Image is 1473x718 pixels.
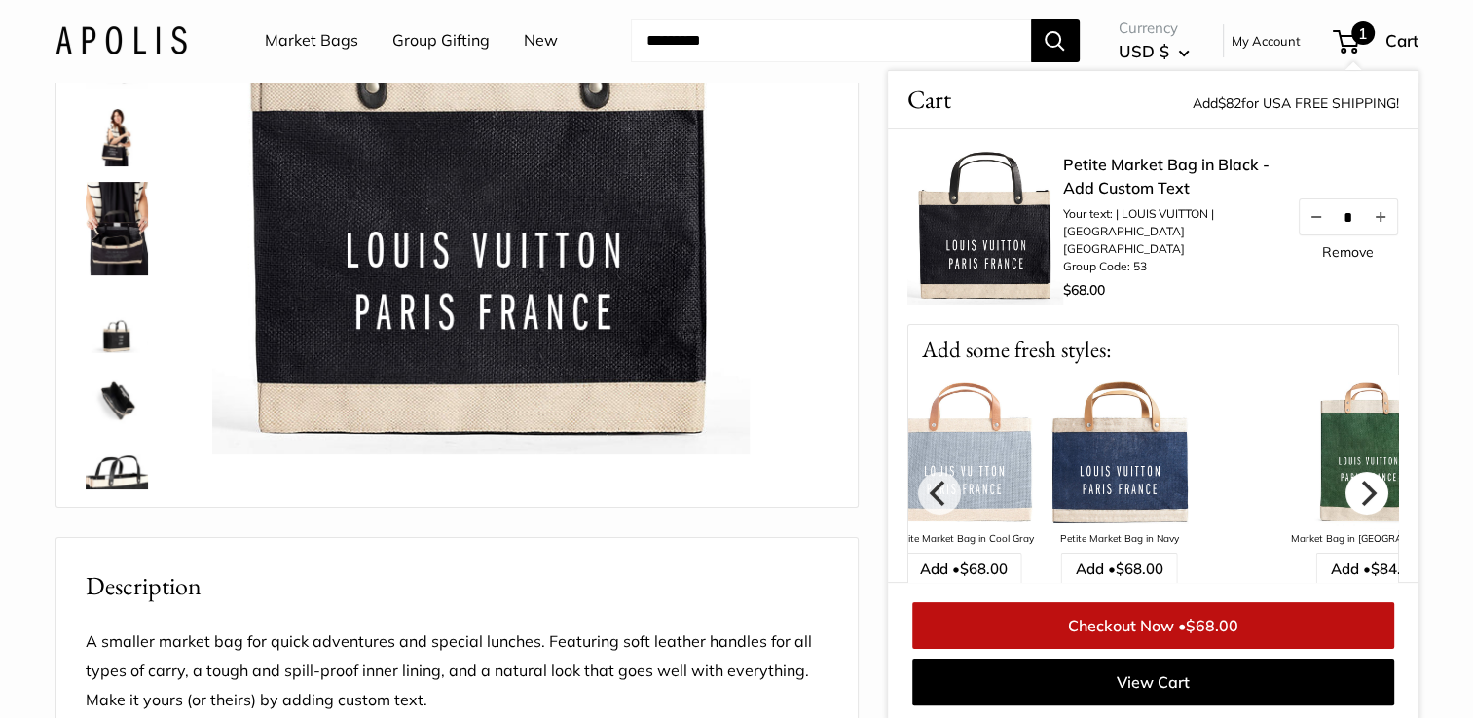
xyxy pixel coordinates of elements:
[82,287,152,357] a: Petite Market Bag in Black
[1041,530,1197,549] div: Petite Market Bag in Navy
[1119,41,1169,61] span: USD $
[1290,530,1457,549] div: Market Bag in [GEOGRAPHIC_DATA]
[1060,553,1177,586] a: Add •$68.00
[265,26,358,55] a: Market Bags
[86,291,148,353] img: Petite Market Bag in Black
[1299,199,1332,234] button: Decrease quantity by 1
[82,178,152,279] a: Petite Market Bag in Black
[1370,559,1418,578] span: $84.00
[86,628,829,715] p: A smaller market bag for quick adventures and special lunches. Featuring soft leather handles for...
[82,365,152,435] a: description_Spacious inner area with room for everything.
[86,567,829,605] h2: Description
[631,19,1031,62] input: Search...
[1322,245,1374,259] a: Remove
[1119,36,1190,67] button: USD $
[904,553,1021,586] a: Add •
[1335,25,1418,56] a: 1 Cart
[1186,616,1238,635] span: $68.00
[1193,94,1399,112] span: Add for USA FREE SHIPPING!
[1351,21,1375,45] span: 1
[86,369,148,431] img: description_Spacious inner area with room for everything.
[907,149,1063,305] img: description_Make it yours with custom printed text.
[908,325,1398,375] p: Add some fresh styles:
[82,100,152,170] a: Petite Market Bag in Black
[1063,153,1277,199] a: Petite Market Bag in Black - Add Custom Text
[1345,472,1388,515] button: Next
[1218,94,1241,112] span: $82
[1119,15,1190,42] span: Currency
[16,644,208,702] iframe: Sign Up via Text for Offers
[1363,199,1396,234] button: Increase quantity by 1
[86,104,148,166] img: Petite Market Bag in Black
[55,26,187,54] img: Apolis
[1063,258,1277,275] li: Group Code: 53
[82,443,152,513] a: description_Super soft leather handles.
[86,447,148,509] img: description_Super soft leather handles.
[1063,205,1277,258] li: Your text: | LOUIS VUITTON | [GEOGRAPHIC_DATA] [GEOGRAPHIC_DATA]
[1031,19,1080,62] button: Search
[885,530,1041,549] div: Petite Market Bag in Cool Gray
[524,26,558,55] a: New
[1315,553,1432,586] a: Add •
[1063,281,1105,299] span: $68.00
[907,81,951,119] span: Cart
[392,26,490,55] a: Group Gifting
[959,559,1007,578] span: $68.00
[1385,30,1418,51] span: Cart
[1232,29,1301,53] a: My Account
[86,182,148,275] img: Petite Market Bag in Black
[1332,208,1363,225] input: Quantity
[912,659,1394,705] a: View Cart
[912,602,1394,649] a: Checkout Now •$68.00
[918,472,961,515] button: Previous
[1115,559,1162,578] span: $68.00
